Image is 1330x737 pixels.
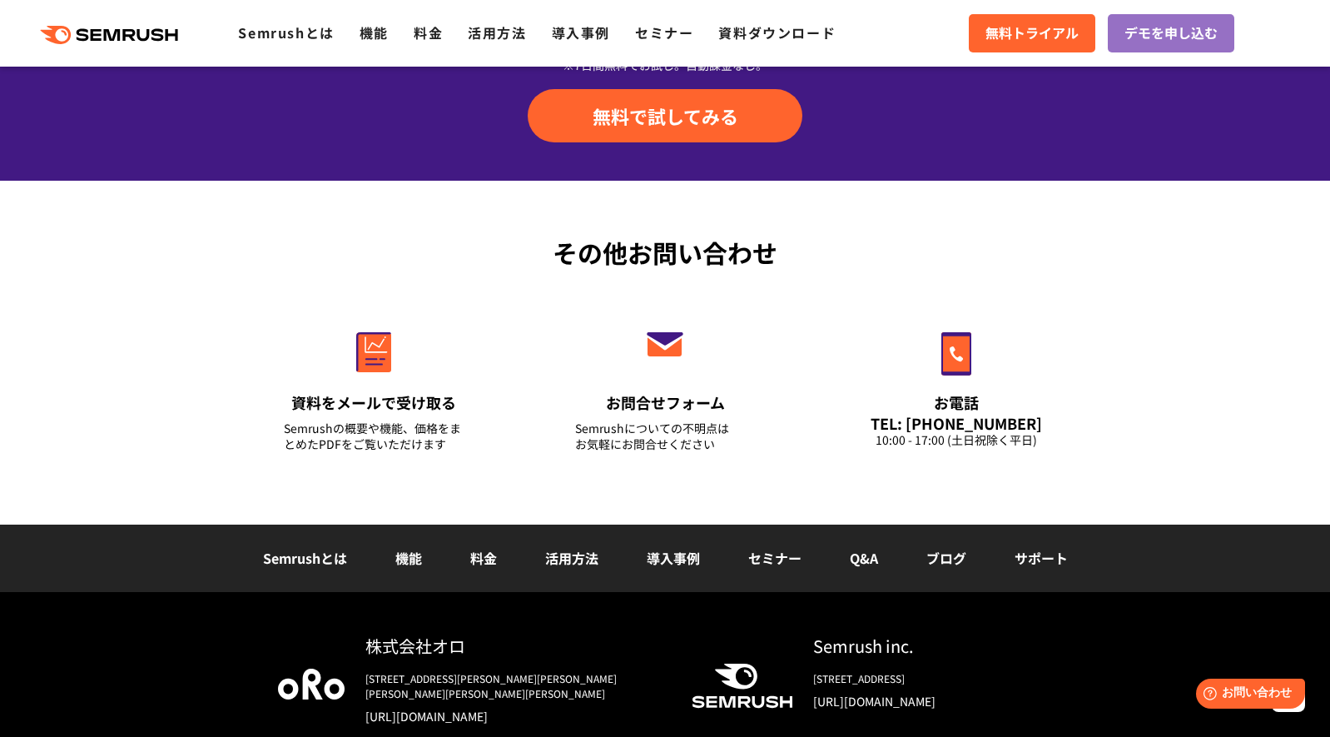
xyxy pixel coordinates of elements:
[278,669,345,699] img: oro company
[365,671,665,701] div: [STREET_ADDRESS][PERSON_NAME][PERSON_NAME][PERSON_NAME][PERSON_NAME][PERSON_NAME]
[414,22,443,42] a: 料金
[540,296,790,473] a: お問合せフォーム Semrushについての不明点はお気軽にお問合せください
[635,22,693,42] a: セミナー
[866,432,1046,448] div: 10:00 - 17:00 (土日祝除く平日)
[528,89,802,142] a: 無料で試してみる
[575,421,755,452] div: Semrushについての不明点は お気軽にお問合せください
[365,708,665,725] a: [URL][DOMAIN_NAME]
[470,548,497,568] a: 料金
[468,22,526,42] a: 活用方法
[985,22,1079,44] span: 無料トライアル
[850,548,878,568] a: Q&A
[263,548,347,568] a: Semrushとは
[748,548,801,568] a: セミナー
[545,548,598,568] a: 活用方法
[813,693,1052,710] a: [URL][DOMAIN_NAME]
[365,634,665,658] div: 株式会社オロ
[284,392,464,413] div: 資料をメールで受け取る
[552,22,610,42] a: 導入事例
[284,421,464,452] div: Semrushの概要や機能、価格をまとめたPDFをご覧いただけます
[813,671,1052,686] div: [STREET_ADDRESS]
[1108,14,1234,52] a: デモを申し込む
[718,22,836,42] a: 資料ダウンロード
[360,22,389,42] a: 機能
[249,296,499,473] a: 資料をメールで受け取る Semrushの概要や機能、価格をまとめたPDFをご覧いただけます
[1124,22,1218,44] span: デモを申し込む
[813,634,1052,658] div: Semrush inc.
[647,548,700,568] a: 導入事例
[395,548,422,568] a: 機能
[866,392,1046,413] div: お電話
[238,22,334,42] a: Semrushとは
[1015,548,1068,568] a: サポート
[228,234,1102,271] div: その他お問い合わせ
[1182,672,1312,719] iframe: Help widget launcher
[575,392,755,413] div: お問合せフォーム
[593,103,738,128] span: 無料で試してみる
[969,14,1095,52] a: 無料トライアル
[926,548,966,568] a: ブログ
[866,414,1046,432] div: TEL: [PHONE_NUMBER]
